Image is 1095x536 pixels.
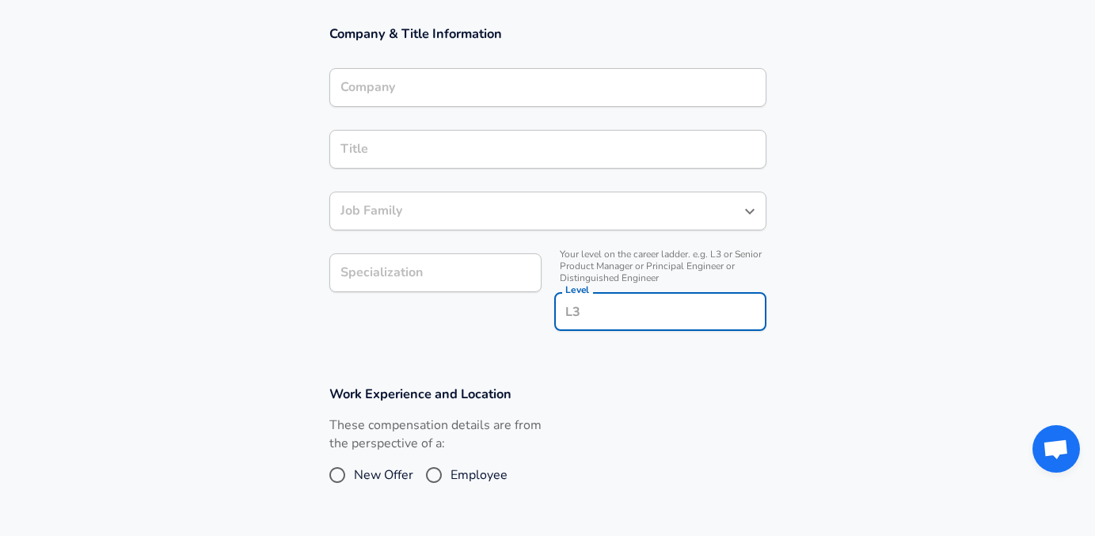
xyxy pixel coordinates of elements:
input: Specialization [329,253,542,292]
input: Google [336,75,759,100]
input: Software Engineer [336,137,759,162]
span: Employee [451,466,508,485]
input: L3 [561,299,759,324]
label: These compensation details are from the perspective of a: [329,416,542,453]
span: New Offer [354,466,413,485]
span: Your level on the career ladder. e.g. L3 or Senior Product Manager or Principal Engineer or Disti... [554,249,766,284]
h3: Company & Title Information [329,25,766,43]
div: Open chat [1032,425,1080,473]
button: Open [739,200,761,222]
input: Software Engineer [336,199,736,223]
h3: Work Experience and Location [329,385,766,403]
label: Level [565,285,589,295]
